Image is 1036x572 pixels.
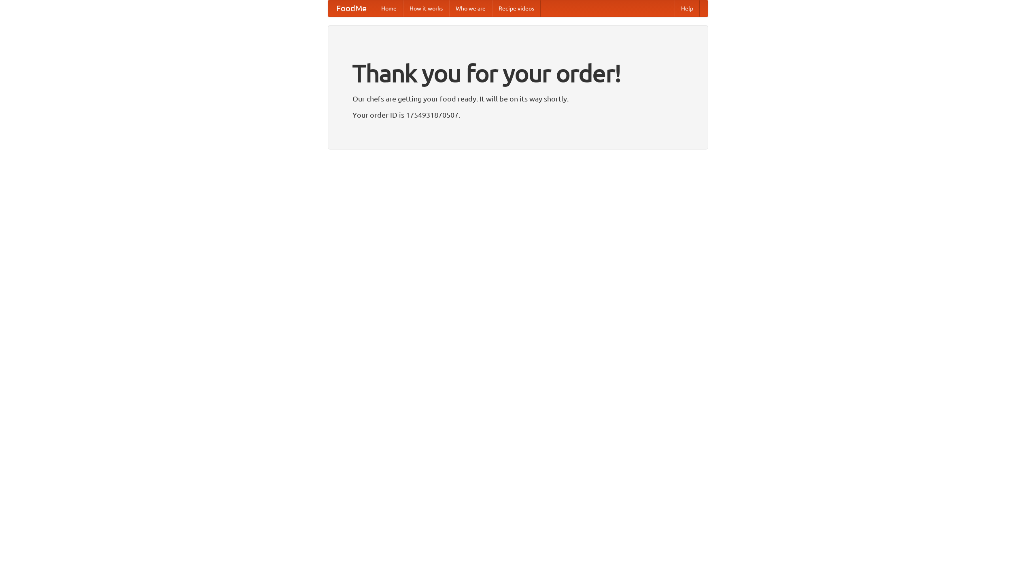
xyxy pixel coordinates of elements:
a: Home [375,0,403,17]
a: FoodMe [328,0,375,17]
a: How it works [403,0,449,17]
p: Our chefs are getting your food ready. It will be on its way shortly. [352,93,684,105]
a: Recipe videos [492,0,541,17]
a: Help [675,0,700,17]
h1: Thank you for your order! [352,54,684,93]
p: Your order ID is 1754931870507. [352,109,684,121]
a: Who we are [449,0,492,17]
